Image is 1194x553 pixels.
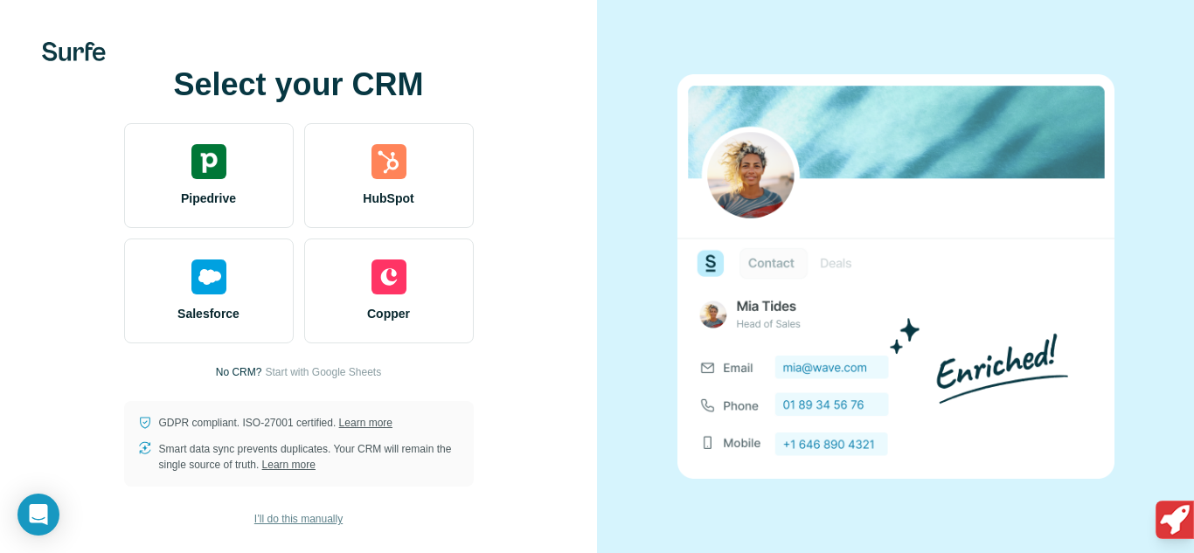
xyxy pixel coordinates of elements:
button: Start with Google Sheets [265,364,381,380]
img: salesforce's logo [191,259,226,294]
span: Copper [367,305,410,322]
h1: Select your CRM [124,67,474,102]
p: Smart data sync prevents duplicates. Your CRM will remain the single source of truth. [159,441,460,473]
img: copper's logo [371,259,406,294]
p: No CRM? [216,364,262,380]
button: I’ll do this manually [242,506,355,532]
a: Learn more [339,417,392,429]
img: Surfe's logo [42,42,106,61]
p: GDPR compliant. ISO-27001 certified. [159,415,392,431]
div: Open Intercom Messenger [17,494,59,536]
a: Learn more [262,459,316,471]
img: hubspot's logo [371,144,406,179]
img: pipedrive's logo [191,144,226,179]
span: Salesforce [177,305,239,322]
span: Pipedrive [181,190,236,207]
span: I’ll do this manually [254,511,343,527]
span: HubSpot [363,190,413,207]
img: none image [677,74,1114,479]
